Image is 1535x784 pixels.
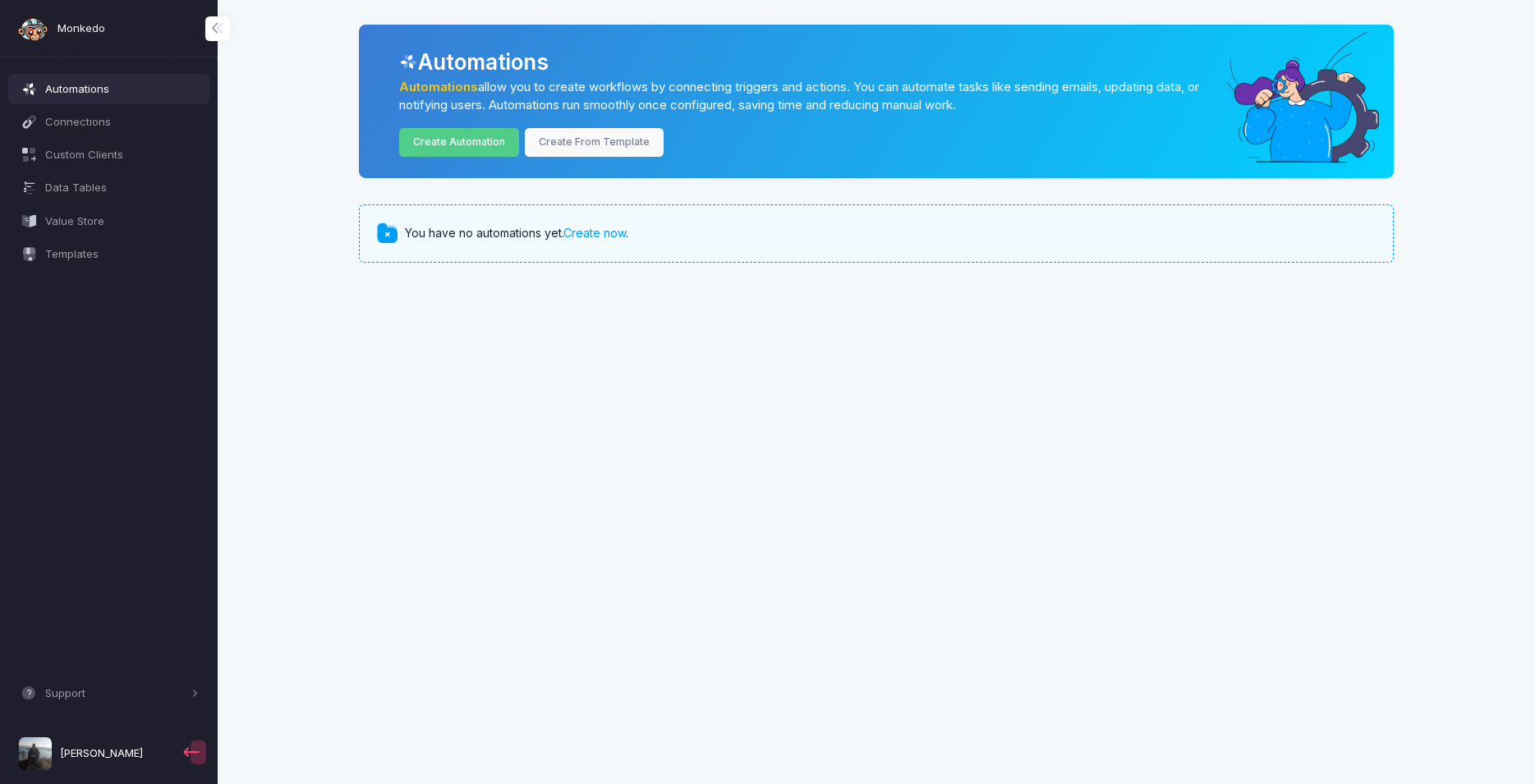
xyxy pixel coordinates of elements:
[399,78,1222,115] p: allow you to create workflows by connecting triggers and actions. You can automate tasks like sen...
[8,107,210,136] a: Connections
[45,147,199,163] span: Custom Clients
[8,239,210,268] a: Templates
[45,246,199,263] span: Templates
[8,206,210,236] a: Value Store
[16,12,49,45] img: monkedo-logo-dark.png
[8,173,210,203] a: Data Tables
[16,12,105,45] a: Monkedo
[8,140,210,170] a: Custom Clients
[8,679,210,708] button: Support
[45,685,187,702] span: Support
[563,226,626,240] a: Create now
[525,128,664,157] a: Create From Template
[399,46,1370,78] div: Automations
[19,737,52,770] img: profile
[45,81,199,98] span: Automations
[8,74,210,103] a: Automations
[399,80,478,94] a: Automations
[399,128,520,157] a: Create Automation
[57,21,105,37] span: Monkedo
[45,114,199,131] span: Connections
[405,225,628,242] span: You have no automations yet. .
[45,213,199,230] span: Value Store
[45,180,199,196] span: Data Tables
[60,745,143,762] span: [PERSON_NAME]
[8,731,180,777] a: [PERSON_NAME]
